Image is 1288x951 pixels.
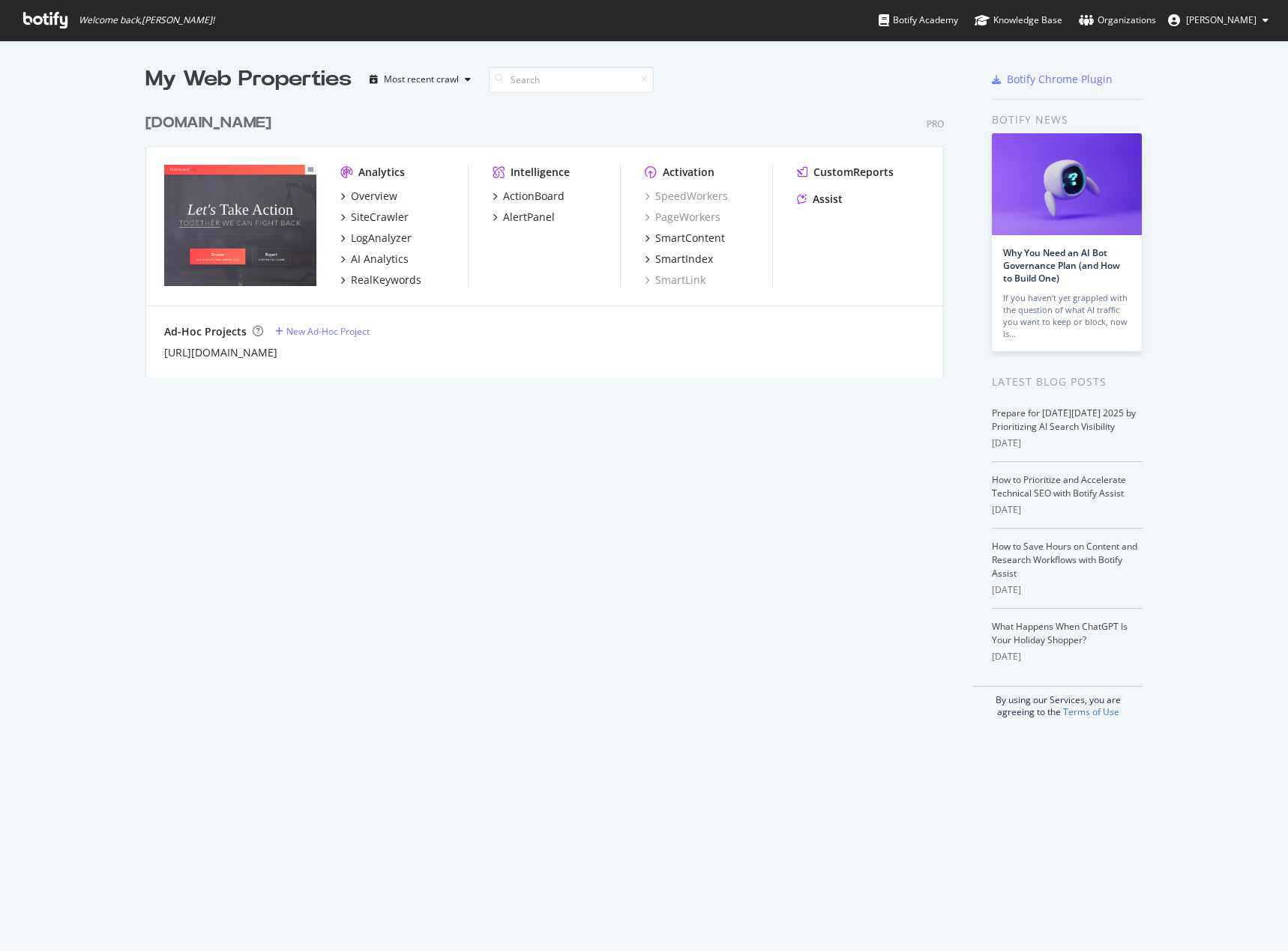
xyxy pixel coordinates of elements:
[340,231,412,246] a: LogAnalyzer
[351,252,409,267] div: AI Analytics
[351,231,412,246] div: LogAnalyzer
[145,64,352,94] div: My Web Properties
[351,210,409,225] div: SiteCrawler
[164,345,277,360] a: [URL][DOMAIN_NAME]
[645,210,720,225] a: PageWorkers
[164,324,247,339] div: Ad-Hoc Projects
[275,325,370,338] a: New Ad-Hoc Project
[384,75,459,84] div: Most recent crawl
[286,325,370,338] div: New Ad-Hoc Project
[145,112,271,134] div: [DOMAIN_NAME]
[358,165,405,180] div: Analytics
[364,67,477,91] button: Most recent crawl
[645,231,725,246] a: SmartContent
[992,437,1143,450] div: [DATE]
[992,620,1128,646] a: What Happens When ChatGPT Is Your Holiday Shopper?
[145,112,277,134] a: [DOMAIN_NAME]
[973,686,1143,718] div: By using our Services, you are agreeing to the
[992,112,1143,128] div: Botify news
[992,72,1113,87] a: Botify Chrome Plugin
[992,473,1126,499] a: How to Prioritize and Accelerate Technical SEO with Botify Assist
[992,407,1136,433] a: Prepare for [DATE][DATE] 2025 by Prioritizing AI Search Visibility
[663,165,714,180] div: Activation
[655,231,725,246] div: SmartContent
[79,14,214,26] span: Welcome back, [PERSON_NAME] !
[1003,292,1131,340] div: If you haven’t yet grappled with the question of what AI traffic you want to keep or block, now is…
[493,189,565,204] a: ActionBoard
[645,273,705,288] a: SmartLink
[1007,72,1113,87] div: Botify Chrome Plugin
[145,94,956,377] div: grid
[340,252,409,267] a: AI Analytics
[992,650,1143,663] div: [DATE]
[340,273,421,288] a: RealKeywords
[351,189,397,204] div: Overview
[992,374,1143,390] div: Latest Blog Posts
[489,67,654,93] input: Search
[879,13,958,28] div: Botify Academy
[1079,13,1156,28] div: Organizations
[1156,8,1281,32] button: [PERSON_NAME]
[797,165,894,180] a: CustomReports
[340,189,397,204] a: Overview
[655,252,713,267] div: SmartIndex
[813,165,894,180] div: CustomReports
[503,210,555,225] div: AlertPanel
[813,192,843,207] div: Assist
[645,189,728,204] a: SpeedWorkers
[1186,13,1257,26] span: Patrick Hanan
[503,189,565,204] div: ActionBoard
[511,165,570,180] div: Intelligence
[927,118,944,130] div: Pro
[351,273,421,288] div: RealKeywords
[992,540,1137,580] a: How to Save Hours on Content and Research Workflows with Botify Assist
[1063,705,1119,718] a: Terms of Use
[1003,246,1120,285] a: Why You Need an AI Bot Governance Plan (and How to Build One)
[975,13,1062,28] div: Knowledge Base
[992,133,1142,235] img: Why You Need an AI Bot Governance Plan (and How to Build One)
[645,252,713,267] a: SmartIndex
[992,583,1143,597] div: [DATE]
[164,165,316,286] img: classaction.org
[493,210,555,225] a: AlertPanel
[992,503,1143,517] div: [DATE]
[340,210,409,225] a: SiteCrawler
[797,192,843,207] a: Assist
